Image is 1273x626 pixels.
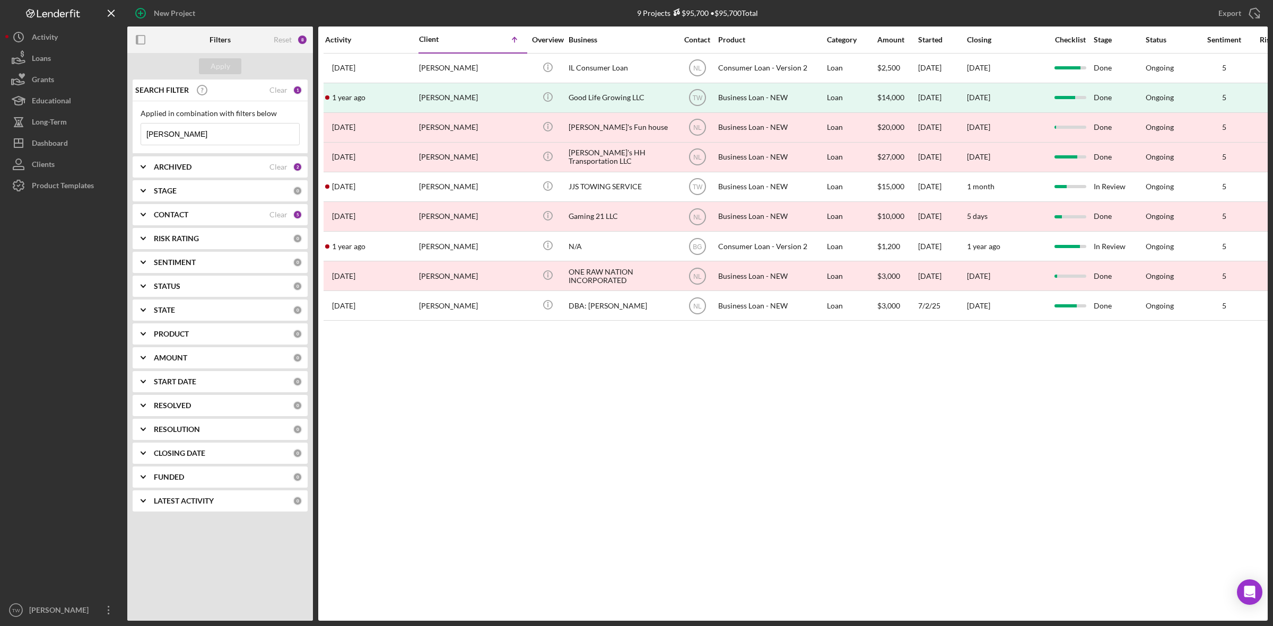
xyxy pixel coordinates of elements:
[293,186,302,196] div: 0
[528,36,568,44] div: Overview
[332,272,355,280] time: 2024-10-22 19:57
[877,262,917,290] div: $3,000
[693,302,702,310] text: NL
[967,211,988,221] time: 5 days
[918,54,966,82] div: [DATE]
[332,153,355,161] time: 2025-01-10 04:15
[569,262,675,290] div: ONE RAW NATION INCORPORATED
[569,292,675,320] div: DBA: [PERSON_NAME]
[693,154,702,161] text: NL
[1094,143,1145,171] div: Done
[569,143,675,171] div: [PERSON_NAME]'s HH Transportation LLC
[637,8,758,17] div: 9 Projects • $95,700 Total
[154,354,187,362] b: AMOUNT
[419,262,525,290] div: [PERSON_NAME]
[877,63,900,72] span: $2,500
[692,183,702,191] text: TW
[693,124,702,131] text: NL
[1146,212,1174,221] div: Ongoing
[5,599,122,621] button: TW[PERSON_NAME]
[1146,182,1174,191] div: Ongoing
[332,302,355,310] time: 2025-07-15 17:23
[274,36,292,44] div: Reset
[1094,113,1145,142] div: Done
[154,210,188,219] b: CONTACT
[569,54,675,82] div: IL Consumer Loan
[293,258,302,267] div: 0
[877,113,917,142] div: $20,000
[154,377,196,386] b: START DATE
[918,202,966,231] div: [DATE]
[293,377,302,386] div: 0
[1198,93,1251,102] div: 5
[693,243,702,250] text: BG
[967,122,990,131] time: [DATE]
[967,152,990,161] time: [DATE]
[154,187,177,195] b: STAGE
[918,143,966,171] div: [DATE]
[154,473,184,481] b: FUNDED
[293,305,302,315] div: 0
[293,472,302,482] div: 0
[1146,153,1174,161] div: Ongoing
[1218,3,1241,24] div: Export
[692,94,702,102] text: TW
[569,202,675,231] div: Gaming 21 LLC
[693,65,702,72] text: NL
[1198,302,1251,310] div: 5
[827,232,876,260] div: Loan
[1198,242,1251,251] div: 5
[419,202,525,231] div: [PERSON_NAME]
[419,54,525,82] div: [PERSON_NAME]
[1094,54,1145,82] div: Done
[918,173,966,201] div: [DATE]
[5,48,122,69] button: Loans
[1198,36,1251,44] div: Sentiment
[154,401,191,410] b: RESOLVED
[1094,36,1145,44] div: Stage
[332,212,355,221] time: 2025-08-06 14:55
[827,173,876,201] div: Loan
[5,27,122,48] button: Activity
[1146,242,1174,251] div: Ongoing
[269,86,287,94] div: Clear
[1146,123,1174,131] div: Ongoing
[918,84,966,112] div: [DATE]
[297,34,308,45] div: 8
[877,182,904,191] span: $15,000
[967,301,990,310] time: [DATE]
[32,175,94,199] div: Product Templates
[918,36,966,44] div: Started
[5,175,122,196] a: Product Templates
[293,162,302,172] div: 2
[1094,173,1145,201] div: In Review
[211,58,230,74] div: Apply
[5,133,122,154] button: Dashboard
[419,232,525,260] div: [PERSON_NAME]
[154,306,175,314] b: STATE
[877,143,917,171] div: $27,000
[154,282,180,290] b: STATUS
[210,36,231,44] b: Filters
[419,173,525,201] div: [PERSON_NAME]
[135,86,189,94] b: SEARCH FILTER
[154,449,205,457] b: CLOSING DATE
[1094,202,1145,231] div: Done
[569,173,675,201] div: JJS TOWING SERVICE
[154,497,214,505] b: LATEST ACTIVITY
[967,36,1047,44] div: Closing
[419,113,525,142] div: [PERSON_NAME]
[325,36,418,44] div: Activity
[32,111,67,135] div: Long-Term
[967,182,995,191] time: 1 month
[693,272,702,280] text: NL
[154,330,189,338] b: PRODUCT
[1198,212,1251,221] div: 5
[269,210,287,219] div: Clear
[827,113,876,142] div: Loan
[718,292,824,320] div: Business Loan - NEW
[127,3,206,24] button: New Project
[918,292,966,320] div: 7/2/25
[827,36,876,44] div: Category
